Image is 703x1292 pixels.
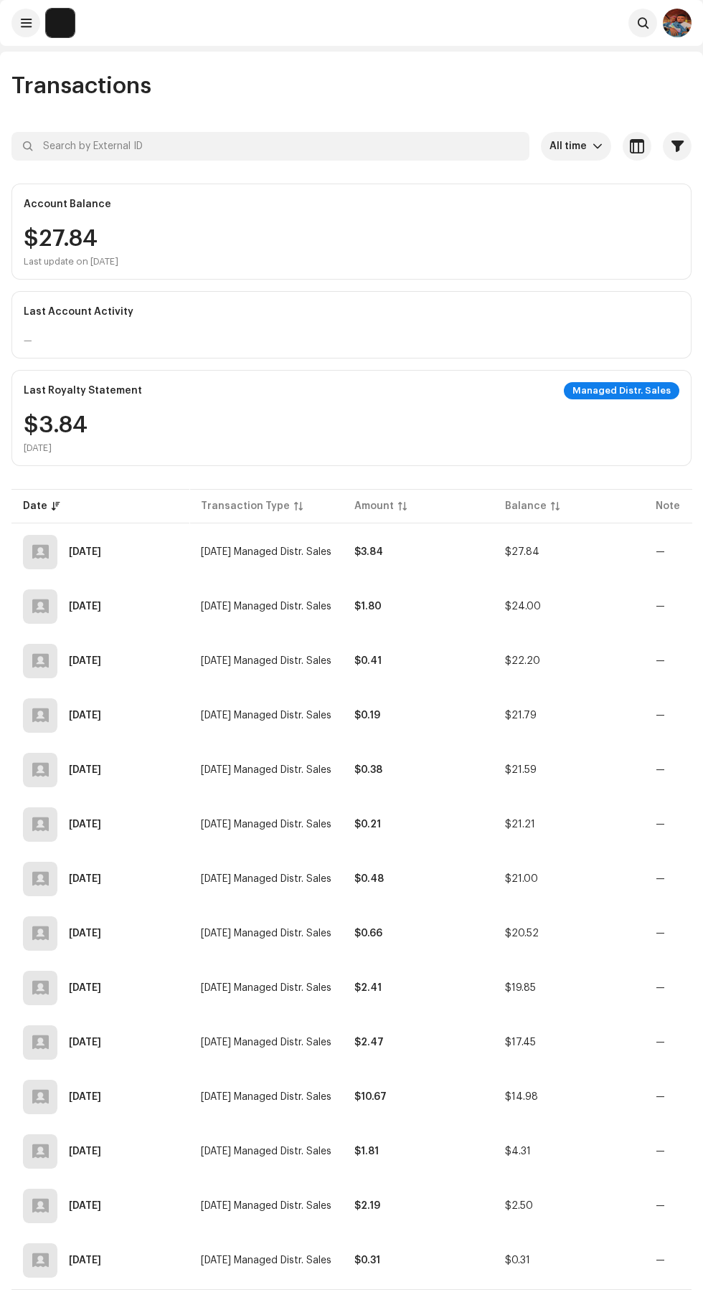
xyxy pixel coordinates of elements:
[201,1037,331,1048] span: Oct 2024 Managed Distr. Sales
[201,874,331,884] span: Jan 2025 Managed Distr. Sales
[201,499,290,513] div: Transaction Type
[201,547,331,557] span: Jul 2025 Managed Distr. Sales
[549,132,593,161] span: All time
[656,1201,665,1211] re-a-table-badge: —
[69,874,101,884] div: Apr 4, 2025
[505,711,537,721] span: $21.79
[656,1037,665,1048] re-a-table-badge: —
[354,1037,384,1048] strong: $2.47
[69,547,101,557] div: Oct 4, 2025
[69,1201,101,1211] div: Oct 26, 2024
[505,547,539,557] span: $27.84
[69,1092,101,1102] div: Dec 2, 2024
[505,1037,536,1048] span: $17.45
[656,547,665,557] re-a-table-badge: —
[69,820,101,830] div: May 13, 2025
[11,132,529,161] input: Search by External ID
[656,711,665,721] re-a-table-badge: —
[201,656,331,666] span: May 2025 Managed Distr. Sales
[201,820,331,830] span: Feb 2025 Managed Distr. Sales
[354,983,382,993] strong: $2.41
[505,765,537,775] span: $21.59
[505,1092,538,1102] span: $14.98
[505,874,538,884] span: $21.00
[69,656,101,666] div: Aug 7, 2025
[24,306,133,318] div: Last Account Activity
[69,711,101,721] div: Jul 4, 2025
[354,928,382,939] strong: $0.66
[354,602,382,612] strong: $1.80
[564,382,679,399] div: Managed Distr. Sales
[656,983,665,993] re-a-table-badge: —
[354,499,394,513] div: Amount
[23,499,47,513] div: Date
[201,1255,331,1265] span: Jun 2024 Managed Distr. Sales
[663,9,692,37] img: 6ed9e64c-45c1-40f3-a84f-8dac1e4e1e91
[505,602,541,612] span: $24.00
[201,1201,331,1211] span: Jul 2024 Managed Distr. Sales
[24,335,32,346] div: —
[69,983,101,993] div: Feb 22, 2025
[354,1201,380,1211] strong: $2.19
[656,1146,665,1156] re-a-table-badge: —
[69,765,101,775] div: Jun 4, 2025
[11,75,151,98] span: Transactions
[505,656,540,666] span: $22.20
[201,765,331,775] span: Mar 2025 Managed Distr. Sales
[24,199,111,210] div: Account Balance
[46,9,75,37] img: 1c16f3de-5afb-4452-805d-3f3454e20b1b
[656,656,665,666] re-a-table-badge: —
[593,132,603,161] div: dropdown trigger
[354,1255,380,1265] strong: $0.31
[354,1092,387,1102] strong: $10.67
[69,1146,101,1156] div: Nov 16, 2024
[201,1146,331,1156] span: Aug 2024 Managed Distr. Sales
[201,1092,331,1102] span: Sep 2024 Managed Distr. Sales
[656,1255,665,1265] re-a-table-badge: —
[69,602,101,612] div: Sep 9, 2025
[505,1201,533,1211] span: $2.50
[354,765,382,775] strong: $0.38
[505,928,539,939] span: $20.52
[354,547,383,557] strong: $3.84
[24,442,88,454] div: [DATE]
[354,711,380,721] strong: $0.19
[354,656,382,666] strong: $0.41
[201,602,331,612] span: Jun 2025 Managed Distr. Sales
[69,1255,101,1265] div: Sep 5, 2024
[505,1146,531,1156] span: $4.31
[354,874,384,884] strong: $0.48
[201,983,331,993] span: Nov 2024 Managed Distr. Sales
[656,928,665,939] re-a-table-badge: —
[354,1146,379,1156] strong: $1.81
[656,765,665,775] re-a-table-badge: —
[656,820,665,830] re-a-table-badge: —
[69,1037,101,1048] div: Feb 7, 2025
[24,385,142,396] div: Last Royalty Statement
[505,820,535,830] span: $21.21
[201,711,331,721] span: Apr 2025 Managed Distr. Sales
[656,874,665,884] re-a-table-badge: —
[24,256,118,267] div: Last update on [DATE]
[354,820,381,830] strong: $0.21
[656,602,665,612] re-a-table-badge: —
[201,928,331,939] span: Dec 2024 Managed Distr. Sales
[505,983,536,993] span: $19.85
[69,928,101,939] div: Mar 3, 2025
[505,1255,530,1265] span: $0.31
[656,1092,665,1102] re-a-table-badge: —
